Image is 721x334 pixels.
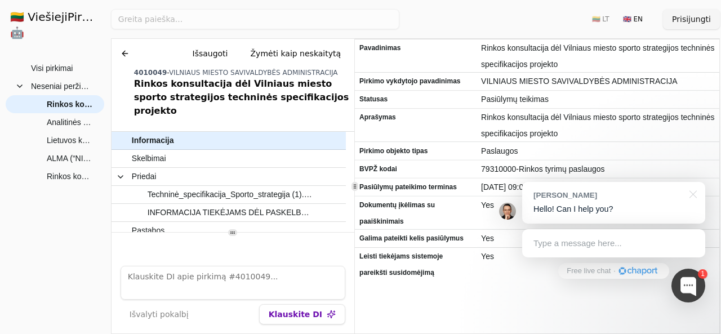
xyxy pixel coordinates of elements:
span: 4010049 [134,69,167,77]
span: BVPŽ kodai [359,161,472,177]
span: Yes [481,248,715,265]
span: ALMA (“NIEKUR NEDIRBANČIŲ IR NESIMOKANČIŲ JAUNUOLIŲ EUROPINIS MOBILUMAS IR SOCIALINĖ ĮTRAUKTIS”) ... [47,150,93,167]
span: VILNIAUS MIESTO SAVIVALDYBĖS ADMINISTRACIJA [481,73,715,90]
span: Pirkimo objekto tipas [359,143,472,159]
span: Pasiūlymų pateikimo terminas [359,179,472,195]
span: Rinkos konsultacija dėl Vilniaus miesto sporto strategijos techninės specifikacijos projekto [481,109,715,142]
span: Pavadinimas [359,40,472,56]
input: Greita paieška... [111,9,399,29]
span: Neseniai peržiūrėti pirkimai [31,78,93,95]
span: Priedai [132,168,157,185]
span: INFORMACIJA TIEKĖJAMS DĖL PASKELBTOS TECHNINĖS SPECIFIKACIJOS.docx [148,204,313,221]
span: Visi pirkimai [31,60,73,77]
span: Paslaugos [481,143,715,159]
span: Leisti tiekėjams sistemoje pareikšti susidomėjimą [359,248,472,281]
button: 🇬🇧 EN [616,10,649,28]
span: Skelbimai [132,150,166,167]
div: - [134,68,350,77]
span: Lietuvos kultūros ir kūrybinių industrijų sektoriaus subjektų veiklos tobulinimo poreikių analizė... [47,132,93,149]
a: Free live chat· [558,263,669,279]
span: Free live chat [567,266,611,277]
button: Išsaugoti [184,43,237,64]
span: VILNIAUS MIESTO SAVIVALDYBĖS ADMINISTRACIJA [169,69,338,77]
div: Rinkos konsultacija dėl Vilniaus miesto sporto strategijos techninės specifikacijos projekto [134,77,350,118]
span: Informacija [132,132,174,149]
span: Pastabos [132,222,164,239]
span: Dokumentų įkėlimas su paaiškinimais [359,197,472,230]
span: Pirkimo vykdytojo pavadinimas [359,73,472,90]
div: 1 [698,269,707,279]
img: Jonas [499,203,516,220]
span: Aprašymas [359,109,472,126]
span: Rinkos konsultacija dėl Vilniaus miesto sporto strategijos techninės specifikacijos projekto [47,96,93,113]
span: Techninė_specifikacija_Sporto_strategija (1).docx [148,186,313,203]
span: Rinkos konsultacija dėl Vilniaus miesto sporto strategijos techninės specifikacijos projekto [481,40,715,73]
p: Hello! Can I help you? [533,203,694,215]
span: Yes [481,197,715,213]
span: Statusas [359,91,472,108]
button: Prisijungti [663,9,720,29]
span: 79310000-Rinkos tyrimų paslaugos [481,161,715,177]
div: · [613,266,616,277]
div: [PERSON_NAME] [533,190,683,201]
div: Type a message here... [522,229,705,257]
span: Galima pateikti kelis pasiūlymus [359,230,472,247]
span: Pasiūlymų teikimas [481,91,715,108]
button: Žymėti kaip neskaitytą [242,43,350,64]
span: Analitinės studijos „Analizė skirta nacionalinei skaitmeninės plėtros darbotvarkei parengti“ pare... [47,114,93,131]
span: [DATE] 09:00 [481,179,715,195]
button: Klauskite DI [259,304,345,324]
span: Yes [481,230,715,247]
span: Rinkos konsultacija dė Analitinės studijos „Analizė skirta nacionalinei skaitmeninės plėtros darb... [47,168,93,185]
